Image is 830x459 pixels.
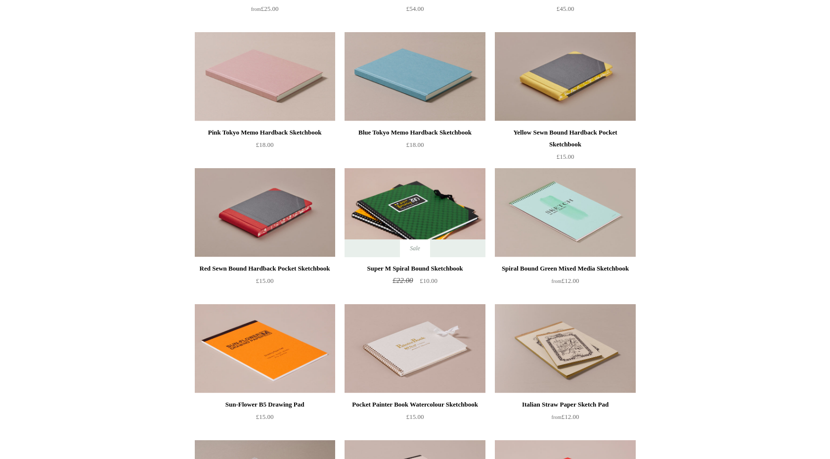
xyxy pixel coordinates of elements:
img: Pocket Painter Book Watercolour Sketchbook [345,304,485,393]
span: from [552,278,562,284]
div: Spiral Bound Green Mixed Media Sketchbook [497,263,633,275]
span: £18.00 [406,141,424,148]
a: Spiral Bound Green Mixed Media Sketchbook Spiral Bound Green Mixed Media Sketchbook [495,168,635,257]
img: Super M Spiral Bound Sketchbook [345,168,485,257]
div: Pocket Painter Book Watercolour Sketchbook [347,399,482,411]
img: Pink Tokyo Memo Hardback Sketchbook [195,32,335,121]
span: £12.00 [552,413,579,420]
div: Pink Tokyo Memo Hardback Sketchbook [197,127,333,138]
span: £15.00 [406,413,424,420]
a: Pink Tokyo Memo Hardback Sketchbook £18.00 [195,127,335,167]
span: from [552,414,562,420]
a: Super M Spiral Bound Sketchbook Super M Spiral Bound Sketchbook Sale [345,168,485,257]
a: Italian Straw Paper Sketch Pad from£12.00 [495,399,635,439]
div: Sun-Flower B5 Drawing Pad [197,399,333,411]
div: Super M Spiral Bound Sketchbook [347,263,482,275]
span: £18.00 [256,141,274,148]
span: from [251,6,261,12]
a: Yellow Sewn Bound Hardback Pocket Sketchbook £15.00 [495,127,635,167]
a: Sun-Flower B5 Drawing Pad £15.00 [195,399,335,439]
img: Red Sewn Bound Hardback Pocket Sketchbook [195,168,335,257]
div: Italian Straw Paper Sketch Pad [497,399,633,411]
span: £12.00 [552,277,579,284]
a: Pocket Painter Book Watercolour Sketchbook Pocket Painter Book Watercolour Sketchbook [345,304,485,393]
a: Red Sewn Bound Hardback Pocket Sketchbook Red Sewn Bound Hardback Pocket Sketchbook [195,168,335,257]
a: Pocket Painter Book Watercolour Sketchbook £15.00 [345,399,485,439]
a: Yellow Sewn Bound Hardback Pocket Sketchbook Yellow Sewn Bound Hardback Pocket Sketchbook [495,32,635,121]
span: £15.00 [256,413,274,420]
span: £15.00 [256,277,274,284]
a: Red Sewn Bound Hardback Pocket Sketchbook £15.00 [195,263,335,303]
img: Blue Tokyo Memo Hardback Sketchbook [345,32,485,121]
span: £25.00 [251,5,279,12]
span: £54.00 [406,5,424,12]
img: Sun-Flower B5 Drawing Pad [195,304,335,393]
img: Spiral Bound Green Mixed Media Sketchbook [495,168,635,257]
a: Sun-Flower B5 Drawing Pad Sun-Flower B5 Drawing Pad [195,304,335,393]
img: Italian Straw Paper Sketch Pad [495,304,635,393]
a: Pink Tokyo Memo Hardback Sketchbook Pink Tokyo Memo Hardback Sketchbook [195,32,335,121]
span: £22.00 [393,276,413,284]
a: Blue Tokyo Memo Hardback Sketchbook Blue Tokyo Memo Hardback Sketchbook [345,32,485,121]
span: £10.00 [420,277,437,284]
span: £15.00 [557,153,574,160]
a: Spiral Bound Green Mixed Media Sketchbook from£12.00 [495,263,635,303]
div: Red Sewn Bound Hardback Pocket Sketchbook [197,263,333,275]
a: Super M Spiral Bound Sketchbook £22.00 £10.00 [345,263,485,303]
a: Italian Straw Paper Sketch Pad Italian Straw Paper Sketch Pad [495,304,635,393]
img: Yellow Sewn Bound Hardback Pocket Sketchbook [495,32,635,121]
span: Sale [400,239,430,257]
span: £45.00 [557,5,574,12]
div: Yellow Sewn Bound Hardback Pocket Sketchbook [497,127,633,150]
div: Blue Tokyo Memo Hardback Sketchbook [347,127,482,138]
a: Blue Tokyo Memo Hardback Sketchbook £18.00 [345,127,485,167]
